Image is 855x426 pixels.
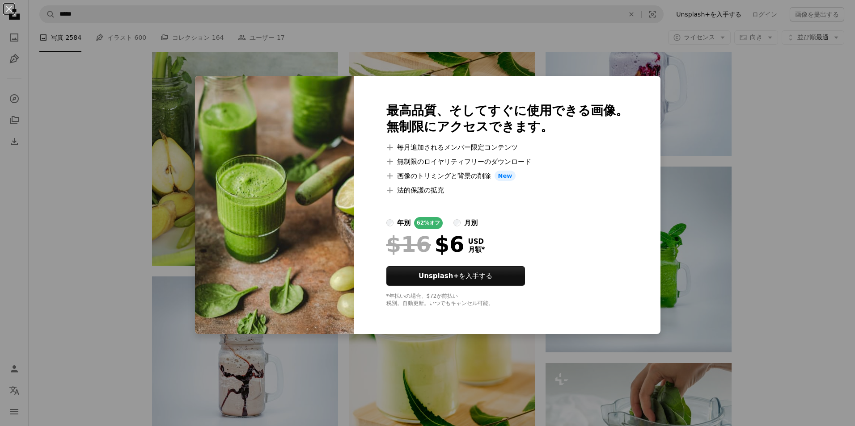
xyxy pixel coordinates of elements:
img: premium_photo-1702056249754-4dda90774568 [195,76,354,334]
span: $16 [386,233,431,256]
div: 年別 [397,217,411,228]
div: $6 [386,233,465,256]
li: 無制限のロイヤリティフリーのダウンロード [386,156,628,167]
button: Unsplash+を入手する [386,266,525,286]
span: USD [468,238,485,246]
li: 法的保護の拡充 [386,185,628,196]
li: 画像のトリミングと背景の削除 [386,171,628,181]
input: 月別 [453,219,461,226]
div: *年払いの場合、 $72 が前払い 税別。自動更新。いつでもキャンセル可能。 [386,293,628,307]
li: 毎月追加されるメンバー限定コンテンツ [386,142,628,153]
div: 月別 [464,217,478,228]
input: 年別62%オフ [386,219,394,226]
span: New [495,171,516,181]
div: 62% オフ [414,217,443,229]
h2: 最高品質、そしてすぐに使用できる画像。 無制限にアクセスできます。 [386,103,628,135]
strong: Unsplash+ [419,272,459,280]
